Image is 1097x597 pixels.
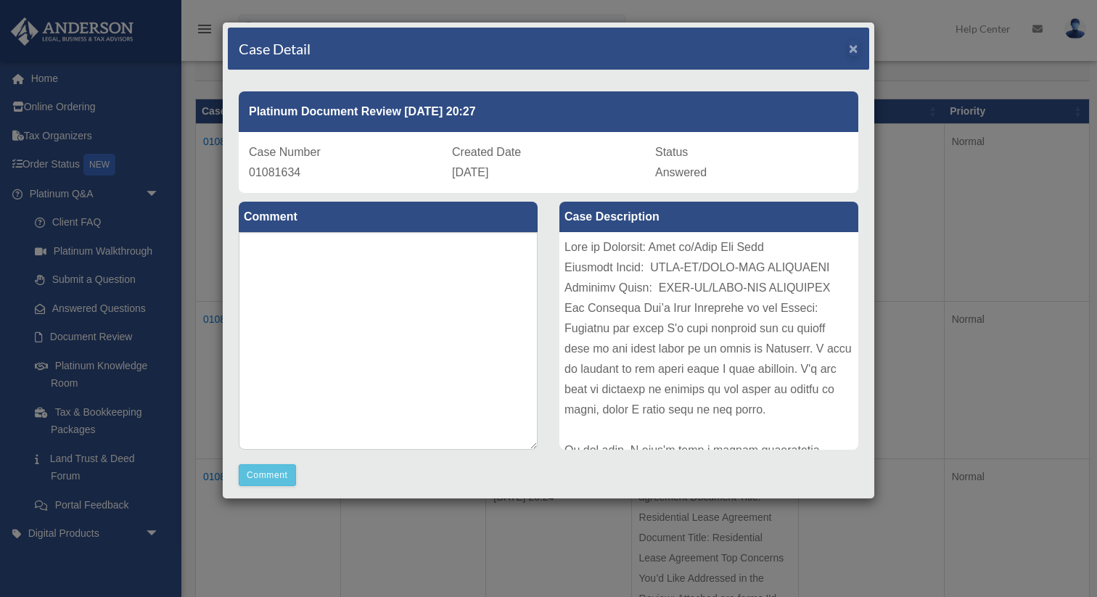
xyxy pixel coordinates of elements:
[249,166,300,178] span: 01081634
[249,146,321,158] span: Case Number
[849,40,858,57] span: ×
[559,232,858,450] div: Lore ip Dolorsit: Amet co/Adip Eli Sedd Eiusmodt Incid: UTLA-ET/DOLO-MAG ALIQUAENI Adminimv Quisn...
[655,146,688,158] span: Status
[239,464,296,486] button: Comment
[452,146,521,158] span: Created Date
[655,166,707,178] span: Answered
[559,202,858,232] label: Case Description
[452,166,488,178] span: [DATE]
[849,41,858,56] button: Close
[239,38,311,59] h4: Case Detail
[239,202,538,232] label: Comment
[239,91,858,132] div: Platinum Document Review [DATE] 20:27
